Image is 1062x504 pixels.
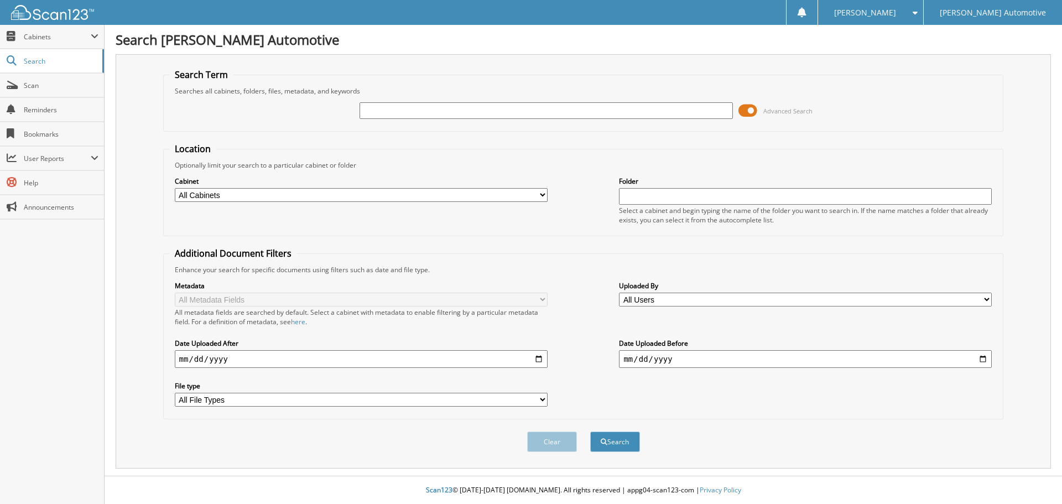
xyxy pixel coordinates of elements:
label: Date Uploaded Before [619,339,992,348]
input: start [175,350,548,368]
span: Bookmarks [24,129,98,139]
span: Scan [24,81,98,90]
legend: Search Term [169,69,233,81]
img: scan123-logo-white.svg [11,5,94,20]
legend: Location [169,143,216,155]
label: Cabinet [175,176,548,186]
span: Reminders [24,105,98,115]
span: Announcements [24,202,98,212]
span: [PERSON_NAME] Automotive [940,9,1046,16]
span: [PERSON_NAME] [834,9,896,16]
legend: Additional Document Filters [169,247,297,259]
span: Search [24,56,97,66]
div: All metadata fields are searched by default. Select a cabinet with metadata to enable filtering b... [175,308,548,326]
div: Optionally limit your search to a particular cabinet or folder [169,160,998,170]
label: Metadata [175,281,548,290]
label: Folder [619,176,992,186]
span: Advanced Search [763,107,813,115]
span: Help [24,178,98,188]
div: © [DATE]-[DATE] [DOMAIN_NAME]. All rights reserved | appg04-scan123-com | [105,477,1062,504]
label: Date Uploaded After [175,339,548,348]
h1: Search [PERSON_NAME] Automotive [116,30,1051,49]
div: Enhance your search for specific documents using filters such as date and file type. [169,265,998,274]
span: Scan123 [426,485,452,495]
a: here [291,317,305,326]
button: Clear [527,432,577,452]
span: User Reports [24,154,91,163]
label: File type [175,381,548,391]
button: Search [590,432,640,452]
input: end [619,350,992,368]
a: Privacy Policy [700,485,741,495]
div: Select a cabinet and begin typing the name of the folder you want to search in. If the name match... [619,206,992,225]
span: Cabinets [24,32,91,41]
label: Uploaded By [619,281,992,290]
div: Searches all cabinets, folders, files, metadata, and keywords [169,86,998,96]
